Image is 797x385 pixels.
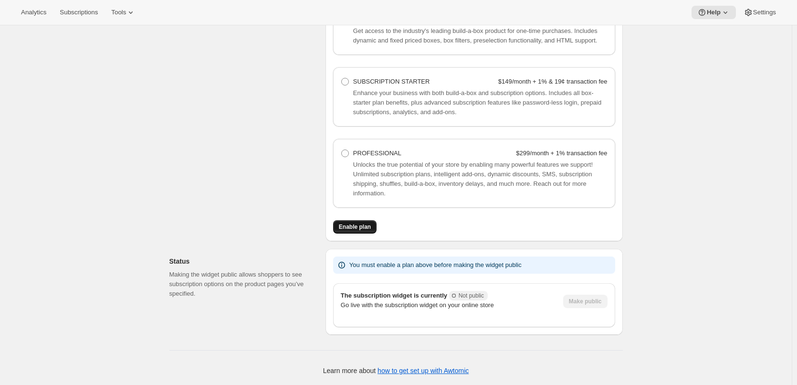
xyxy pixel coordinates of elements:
[341,300,556,310] p: Go live with the subscription widget on your online store
[753,9,776,16] span: Settings
[341,292,488,299] span: The subscription widget is currently
[349,260,522,270] p: You must enable a plan above before making the widget public
[738,6,782,19] button: Settings
[323,366,469,375] p: Learn more about
[21,9,46,16] span: Analytics
[498,78,608,85] strong: $149/month + 1% & 19¢ transaction fee
[54,6,104,19] button: Subscriptions
[353,78,430,85] span: SUBSCRIPTION STARTER
[169,270,310,299] p: Making the widget public allows shoppers to see subscription options on the product pages you’ve ...
[339,223,371,231] span: Enable plan
[353,161,593,197] span: Unlocks the true potential of your store by enabling many powerful features we support! Unlimited...
[333,220,377,234] button: Enable plan
[111,9,126,16] span: Tools
[516,150,607,157] strong: $299/month + 1% transaction fee
[15,6,52,19] button: Analytics
[459,292,484,299] span: Not public
[707,9,721,16] span: Help
[105,6,141,19] button: Tools
[692,6,736,19] button: Help
[378,367,469,374] a: how to get set up with Awtomic
[353,27,598,44] span: Get access to the industry's leading build-a-box product for one-time purchases. Includes dynamic...
[169,257,310,266] h2: Status
[60,9,98,16] span: Subscriptions
[353,89,601,116] span: Enhance your business with both build-a-box and subscription options. Includes all box-starter pl...
[353,150,401,157] span: PROFESSIONAL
